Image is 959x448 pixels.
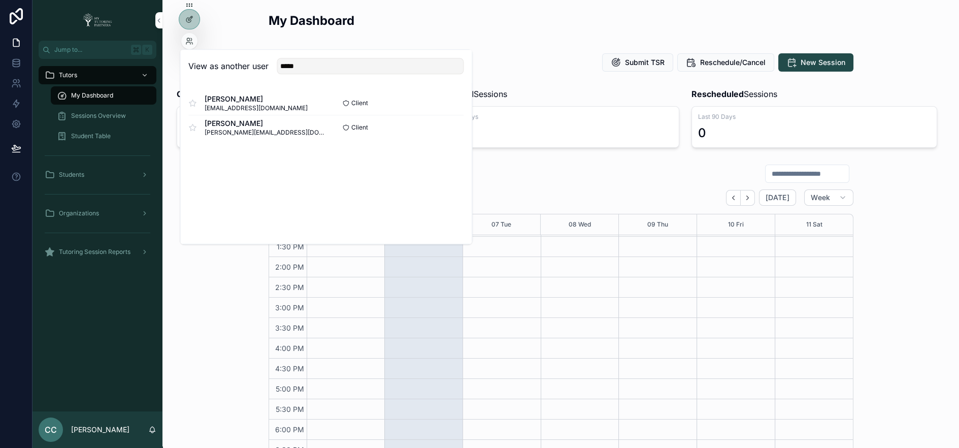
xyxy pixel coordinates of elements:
[45,424,57,436] span: CC
[71,91,113,100] span: My Dashboard
[51,86,156,105] a: My Dashboard
[273,324,307,332] span: 3:30 PM
[59,248,130,256] span: Tutoring Session Reports
[177,89,221,99] strong: Completed
[728,214,744,235] button: 10 Fri
[273,405,307,413] span: 5:30 PM
[39,166,156,184] a: Students
[205,129,326,137] span: [PERSON_NAME][EMAIL_ADDRESS][DOMAIN_NAME]
[51,107,156,125] a: Sessions Overview
[698,113,930,121] span: Last 90 Days
[273,385,307,393] span: 5:00 PM
[602,53,673,72] button: Submit TSR
[273,283,307,292] span: 2:30 PM
[143,46,151,54] span: K
[39,66,156,84] a: Tutors
[71,132,111,140] span: Student Table
[351,123,368,132] span: Client
[32,59,162,274] div: scrollable content
[39,243,156,261] a: Tutoring Session Reports
[801,57,845,68] span: New Session
[51,127,156,145] a: Student Table
[39,204,156,222] a: Organizations
[351,99,368,107] span: Client
[625,57,665,68] span: Submit TSR
[59,171,84,179] span: Students
[700,57,766,68] span: Reschedule/Cancel
[59,71,77,79] span: Tutors
[806,214,822,235] button: 11 Sat
[205,118,326,129] span: [PERSON_NAME]
[759,189,796,206] button: [DATE]
[273,303,307,312] span: 3:00 PM
[726,190,741,206] button: Back
[273,344,307,353] span: 4:00 PM
[54,46,127,54] span: Jump to...
[205,104,308,112] span: [EMAIL_ADDRESS][DOMAIN_NAME]
[274,242,307,251] span: 1:30 PM
[811,193,830,202] span: Week
[691,88,777,100] span: Sessions
[80,12,115,28] img: App logo
[273,364,307,373] span: 4:30 PM
[804,189,853,206] button: Week
[741,190,755,206] button: Next
[39,41,156,59] button: Jump to...K
[698,125,706,141] div: 0
[205,94,308,104] span: [PERSON_NAME]
[273,263,307,271] span: 2:00 PM
[647,214,668,235] button: 09 Thu
[269,12,354,29] h2: My Dashboard
[273,425,307,434] span: 6:00 PM
[677,53,774,72] button: Reschedule/Cancel
[778,53,853,72] button: New Session
[177,88,254,100] span: Sessions
[71,425,129,435] p: [PERSON_NAME]
[188,60,269,72] h2: View as another user
[691,89,744,99] strong: Rescheduled
[766,193,789,202] span: [DATE]
[441,113,673,121] span: Last 90 Days
[59,209,99,217] span: Organizations
[491,214,511,235] button: 07 Tue
[569,214,591,235] button: 08 Wed
[71,112,126,120] span: Sessions Overview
